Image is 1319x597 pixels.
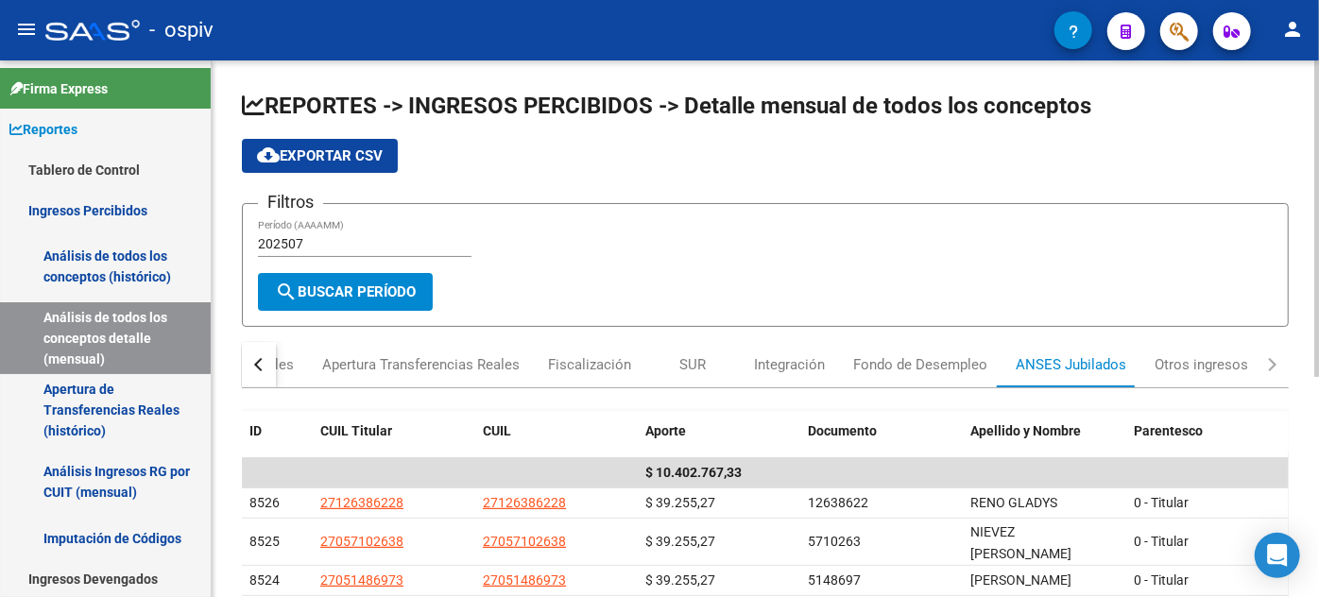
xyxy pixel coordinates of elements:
[1134,534,1189,549] span: 0 - Titular
[149,9,214,51] span: - ospiv
[320,534,403,549] span: 27057102638
[679,354,706,375] div: SUR
[257,147,383,164] span: Exportar CSV
[242,93,1091,119] span: REPORTES -> INGRESOS PERCIBIDOS -> Detalle mensual de todos los conceptos
[249,572,280,588] span: 8524
[483,534,566,549] span: 27057102638
[808,572,861,588] span: 5148697
[257,144,280,166] mat-icon: cloud_download
[645,572,715,588] span: $ 39.255,27
[9,78,108,99] span: Firma Express
[1126,411,1289,452] datatable-header-cell: Parentesco
[548,354,631,375] div: Fiscalización
[645,534,715,549] span: $ 39.255,27
[249,423,262,438] span: ID
[249,495,280,510] span: 8526
[808,495,868,510] span: 12638622
[808,534,861,549] span: 5710263
[249,534,280,549] span: 8525
[313,411,475,452] datatable-header-cell: CUIL Titular
[853,354,987,375] div: Fondo de Desempleo
[1134,572,1189,588] span: 0 - Titular
[275,281,298,303] mat-icon: search
[638,411,800,452] datatable-header-cell: Aporte
[645,465,742,480] span: $ 10.402.767,33
[964,411,1126,452] datatable-header-cell: Apellido y Nombre
[258,273,433,311] button: Buscar Período
[258,189,323,215] h3: Filtros
[1155,354,1248,375] div: Otros ingresos
[971,423,1082,438] span: Apellido y Nombre
[1255,533,1300,578] div: Open Intercom Messenger
[971,524,1072,561] span: NIEVEZ ANA CRISTINA
[645,423,686,438] span: Aporte
[242,139,398,173] button: Exportar CSV
[808,423,877,438] span: Documento
[320,495,403,510] span: 27126386228
[1281,18,1304,41] mat-icon: person
[1134,495,1189,510] span: 0 - Titular
[242,411,313,452] datatable-header-cell: ID
[320,423,392,438] span: CUIL Titular
[800,411,963,452] datatable-header-cell: Documento
[475,411,638,452] datatable-header-cell: CUIL
[483,423,511,438] span: CUIL
[971,495,1058,510] span: RENO GLADYS
[1016,354,1126,375] div: ANSES Jubilados
[483,572,566,588] span: 27051486973
[322,354,520,375] div: Apertura Transferencias Reales
[275,283,416,300] span: Buscar Período
[645,495,715,510] span: $ 39.255,27
[971,572,1072,588] span: MEDINA MERCEDES ANTONIA
[483,495,566,510] span: 27126386228
[754,354,825,375] div: Integración
[15,18,38,41] mat-icon: menu
[1134,423,1203,438] span: Parentesco
[320,572,403,588] span: 27051486973
[9,119,77,140] span: Reportes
